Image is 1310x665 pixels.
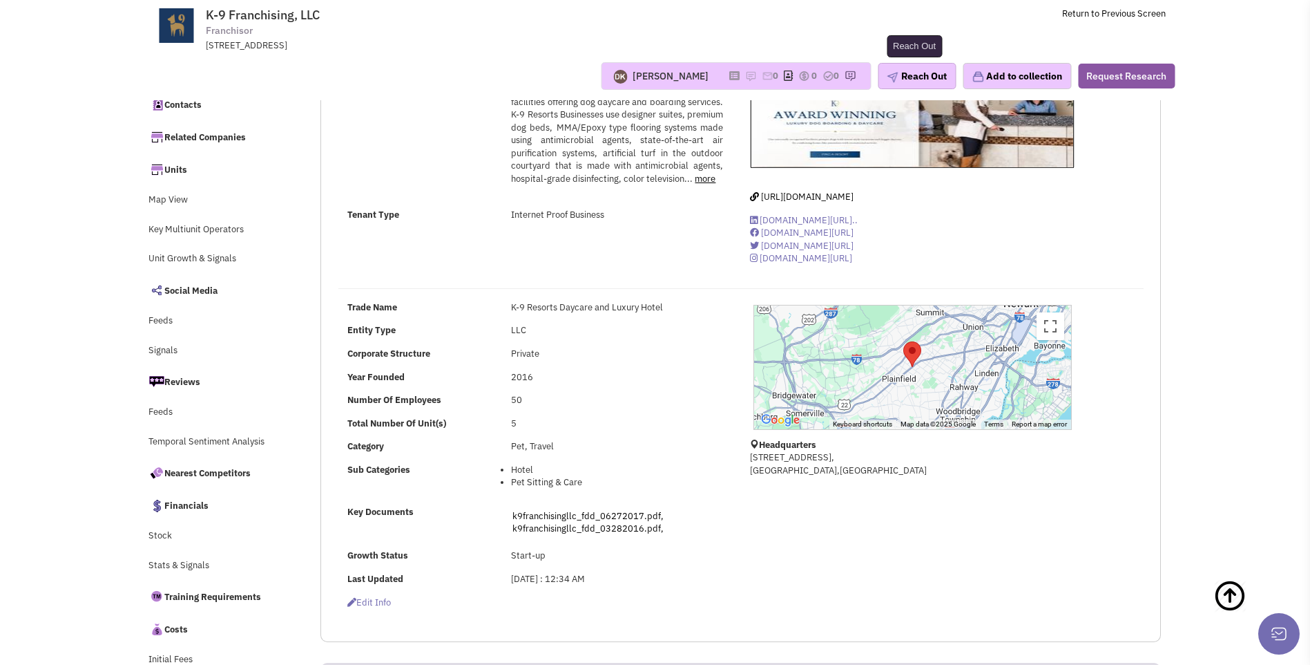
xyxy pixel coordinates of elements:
button: Toggle fullscreen view [1037,312,1064,340]
a: Back To Top [1213,565,1282,655]
b: Corporate Structure [347,348,430,359]
img: research-icon.png [845,71,856,82]
li: Hotel [511,464,722,477]
span: [URL][DOMAIN_NAME] [761,191,854,203]
button: Keyboard shortcuts [833,420,892,429]
a: Return to Previous Screen [1062,8,1166,19]
span: We grant franchises for the right to operate K-9 Resorts franchises which are luxury pet care fac... [511,70,722,185]
span: Edit info [347,597,391,608]
a: [URL][DOMAIN_NAME] [750,191,854,203]
button: Add to collection [963,63,1071,89]
b: Category [347,440,384,452]
a: Map View [142,187,292,214]
span: K-9 Franchising, LLC [206,7,320,23]
a: Temporal Sentiment Analysis [142,429,292,456]
div: [DATE] : 12:34 AM [502,573,731,586]
a: k9franchisingllc_fdd_06272017.pdf, [512,510,664,522]
span: [DOMAIN_NAME][URL] [761,240,854,252]
img: K-9 Franchising, LLC [751,43,1074,168]
img: icon-collection-lavender.png [972,71,984,83]
b: Headquarters [759,439,816,451]
a: Costs [142,615,292,644]
b: Last Updated [347,573,403,585]
strong: Tenant Type [347,209,399,221]
div: LLC [502,324,731,337]
img: icon-dealamount.png [798,71,809,82]
img: TaskCount.png [822,71,834,82]
img: icon-note.png [745,71,756,82]
a: Feeds [142,308,292,335]
a: Stock [142,523,292,550]
b: Entity Type [347,324,396,336]
a: Social Media [142,276,292,305]
a: Units [142,155,292,184]
div: K-9 Franchising, LLC [903,341,921,367]
a: Contacts [142,90,292,119]
a: more [695,173,715,185]
button: Reach Out [878,63,956,89]
a: Report a map error [1012,420,1067,428]
a: Stats & Signals [142,553,292,579]
div: Pet, Travel [502,440,731,453]
a: Training Requirements [142,582,292,611]
div: [PERSON_NAME] [633,69,709,83]
a: [DOMAIN_NAME][URL] [750,240,854,252]
span: [DOMAIN_NAME][URL].. [760,214,858,226]
span: 0 [773,70,778,82]
a: [DOMAIN_NAME][URL].. [750,214,858,226]
li: Pet Sitting & Care [511,476,722,489]
b: Growth Status [347,550,408,561]
a: Terms (opens in new tab) [984,420,1003,428]
img: icon-email-active-16.png [762,71,773,82]
span: [DOMAIN_NAME][URL] [761,227,854,238]
b: Number Of Employees [347,394,441,406]
a: Open this area in Google Maps (opens a new window) [758,411,803,429]
b: Sub Categories [347,464,410,476]
a: Signals [142,338,292,364]
span: Map data ©2025 Google [900,420,976,428]
div: K-9 Resorts Daycare and Luxury Hotel [502,301,731,315]
span: Franchisor [206,24,253,38]
div: Private [502,348,731,361]
a: Related Companies [142,122,292,151]
img: plane.png [887,72,898,83]
a: Financials [142,491,292,520]
a: [DOMAIN_NAME][URL] [750,252,852,264]
a: Reviews [142,367,292,396]
a: Feeds [142,400,292,426]
img: Google [758,411,803,429]
a: Key Multiunit Operators [142,217,292,243]
a: k9franchisingllc_fdd_03282016.pdf, [512,523,664,534]
a: Unit Growth & Signals [142,246,292,272]
span: [DOMAIN_NAME][URL] [760,252,852,264]
div: [STREET_ADDRESS] [206,39,566,53]
button: Request Research [1078,64,1175,88]
span: 0 [811,70,817,82]
a: Nearest Competitors [142,458,292,487]
div: 50 [502,394,731,407]
div: Reach Out [887,35,942,57]
div: 2016 [502,371,731,384]
b: Total Number Of Unit(s) [347,418,446,429]
b: Trade Name [347,301,397,313]
span: 0 [834,70,839,82]
div: 5 [502,418,731,431]
div: Start-up [502,550,731,563]
b: Year Founded [347,371,405,383]
div: Internet Proof Business [502,209,731,222]
b: Key Documents [347,506,414,518]
a: [DOMAIN_NAME][URL] [750,227,854,238]
p: [STREET_ADDRESS], [GEOGRAPHIC_DATA],[GEOGRAPHIC_DATA] [750,451,1075,477]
